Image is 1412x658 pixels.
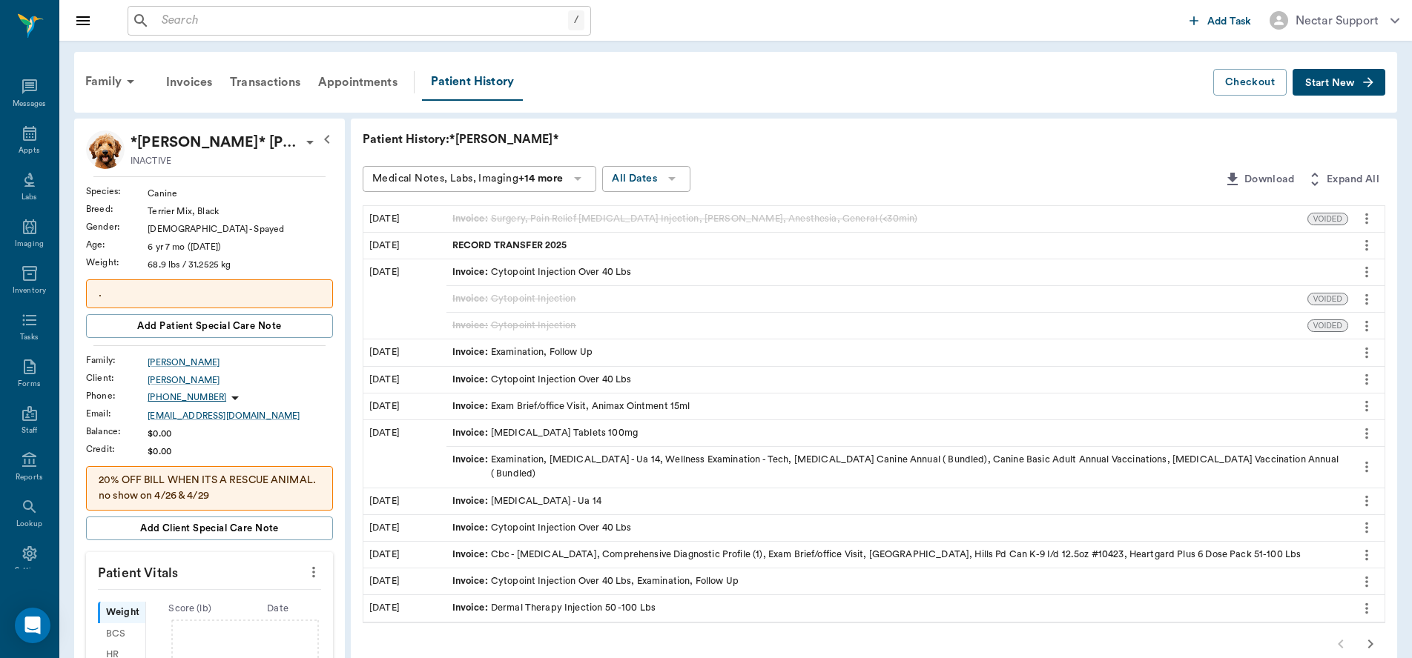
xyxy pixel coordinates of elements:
div: [DATE] [363,568,446,594]
div: Examination, [MEDICAL_DATA] - Ua 14, Wellness Examination - Tech, [MEDICAL_DATA] Canine Annual ( ... [452,453,1342,481]
span: Invoice : [452,521,491,535]
button: more [1355,233,1379,258]
div: Email : [86,407,148,420]
a: Transactions [221,64,309,100]
div: Gender : [86,220,148,233]
a: Invoices [157,64,221,100]
div: Family [76,64,148,99]
div: Cytopoint Injection [452,292,576,306]
button: All Dates [602,166,690,192]
p: INACTIVE [131,154,171,167]
div: Labs [22,192,37,203]
div: [DATE] [363,393,446,419]
span: Invoice : [452,453,491,481]
img: Profile Image [86,130,125,169]
div: Family : [86,353,148,367]
span: Invoice : [452,373,491,387]
button: more [1355,515,1379,540]
div: Balance : [86,425,148,438]
span: Invoice : [452,399,491,413]
div: [DATE] [363,595,446,621]
span: Expand All [1327,170,1379,189]
div: Nectar Support [1296,12,1379,30]
div: Canine [148,187,333,200]
span: RECORD TRANSFER 2025 [452,239,570,253]
div: 68.9 lbs / 31.2525 kg [148,258,333,271]
span: Invoice : [452,345,491,359]
div: Staff [22,425,37,436]
div: Weight : [86,256,148,269]
button: Add client Special Care Note [86,516,333,540]
button: more [1355,259,1379,285]
div: [DATE] [363,259,446,339]
button: Start New [1293,69,1385,96]
a: Patient History [422,64,523,101]
div: BCS [98,623,145,645]
div: [DATE] [363,339,446,365]
button: more [1355,569,1379,594]
span: Invoice : [452,212,491,226]
div: [MEDICAL_DATA] Tablets 100mg [452,426,638,440]
span: Invoice : [452,265,491,279]
p: *[PERSON_NAME]* [PERSON_NAME] [131,130,301,154]
button: Checkout [1213,69,1287,96]
button: more [1355,488,1379,514]
div: [DATE] [363,420,446,488]
div: Exam Brief/office Visit, Animax Ointment 15ml [452,399,690,413]
b: +14 more [518,173,563,184]
span: VOIDED [1308,293,1347,305]
button: more [1355,421,1379,446]
div: Phone : [86,389,148,402]
div: Reports [16,472,43,483]
a: [PERSON_NAME] [148,373,333,387]
div: Species : [86,185,148,198]
div: Client : [86,371,148,385]
span: Invoice : [452,319,491,333]
div: Cytopoint Injection Over 40 Lbs, Examination, Follow Up [452,574,739,588]
button: Expand All [1300,166,1385,193]
div: Surgery, Pain Relief [MEDICAL_DATA] Injection, [PERSON_NAME], Anesthesia, General (<30min) [452,212,918,226]
button: more [1355,287,1379,312]
span: VOIDED [1308,213,1347,225]
div: Appts [19,145,39,156]
a: Appointments [309,64,406,100]
button: Download [1218,166,1300,193]
p: Patient Vitals [86,552,333,589]
div: Inventory [13,285,46,296]
button: more [1355,206,1379,231]
div: Lookup [16,519,42,530]
div: Cytopoint Injection Over 40 Lbs [452,265,632,279]
button: Add patient Special Care Note [86,314,333,338]
div: Cytopoint Injection [452,319,576,333]
div: [DATE] [363,488,446,514]
div: Dermal Therapy Injection 50 -100 Lbs [452,601,656,615]
div: Messages [13,99,47,110]
div: $0.00 [148,445,333,458]
div: Age : [86,238,148,251]
div: Breed : [86,202,148,216]
div: [PERSON_NAME] [148,356,333,369]
span: Invoice : [452,548,491,562]
div: Score ( lb ) [146,602,234,616]
div: 6 yr 7 mo ([DATE]) [148,240,333,253]
button: more [1355,454,1379,479]
button: more [1355,340,1379,365]
p: Patient History: *[PERSON_NAME]* [363,130,808,148]
span: Invoice : [452,601,491,615]
div: Tasks [20,332,39,343]
div: Open Intercom Messenger [15,608,50,643]
span: VOIDED [1308,320,1347,331]
div: Date [234,602,322,616]
p: . [99,286,320,302]
div: [DATE] [363,206,446,232]
div: Terrier Mix, Black [148,205,333,218]
div: / [568,10,584,30]
span: Invoice : [452,574,491,588]
div: [DATE] [363,367,446,393]
div: *Ruthie* Smith [131,130,301,154]
div: Examination, Follow Up [452,345,593,359]
button: more [1355,367,1379,392]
